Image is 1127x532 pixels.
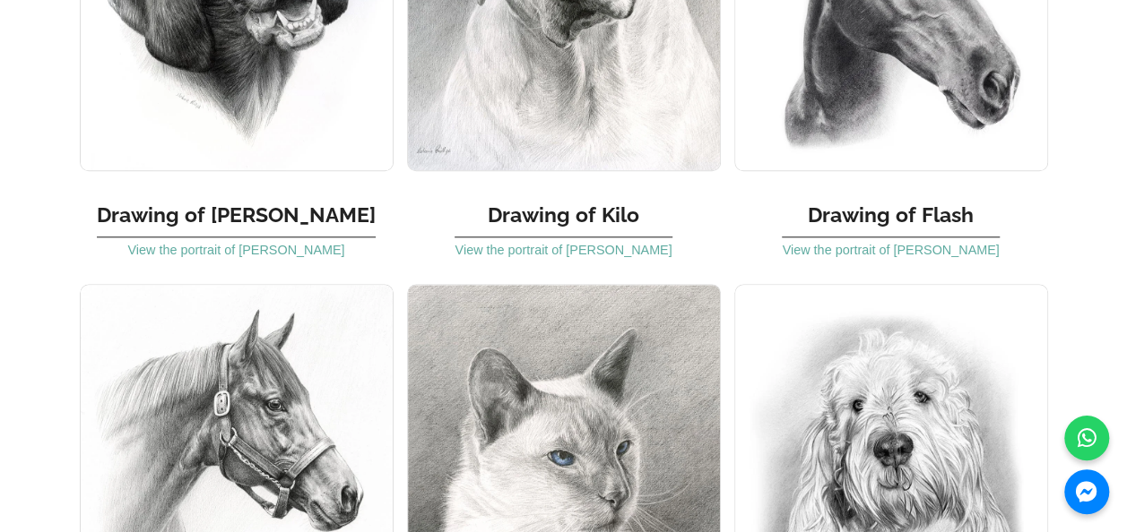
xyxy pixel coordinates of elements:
[782,243,999,257] a: View the portrait of [PERSON_NAME]
[782,184,999,237] h3: Drawing of Flash
[1064,469,1109,514] a: Messenger
[455,243,672,257] a: View the portrait of [PERSON_NAME]
[1064,416,1109,460] a: WhatsApp
[97,184,376,237] h3: Drawing of [PERSON_NAME]
[127,243,344,257] a: View the portrait of [PERSON_NAME]
[455,184,672,237] h3: Drawing of Kilo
